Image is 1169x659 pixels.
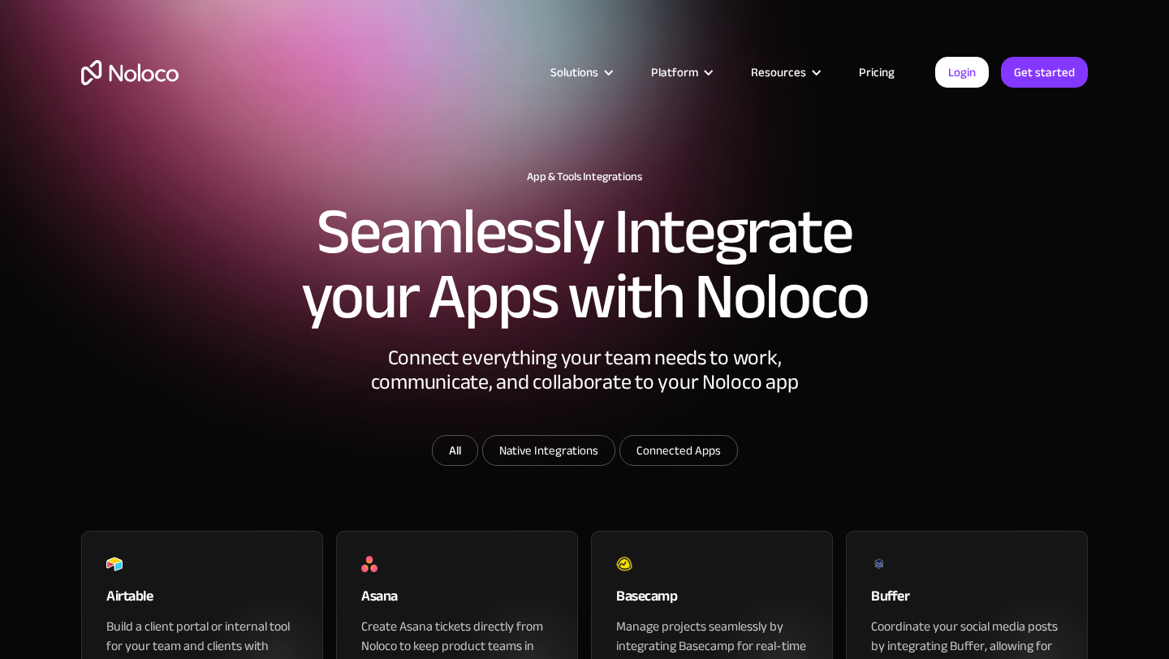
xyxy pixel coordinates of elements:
a: Login [935,57,989,88]
div: Resources [731,62,839,83]
a: Pricing [839,62,915,83]
div: Basecamp [616,584,808,617]
a: Get started [1001,57,1088,88]
div: Resources [751,62,806,83]
div: Connect everything your team needs to work, communicate, and collaborate to your Noloco app [341,346,828,435]
div: Asana [361,584,553,617]
div: Platform [651,62,698,83]
h1: App & Tools Integrations [81,170,1088,183]
a: All [432,435,478,466]
div: Buffer [871,584,1063,617]
div: Airtable [106,584,298,617]
div: Solutions [550,62,598,83]
div: Platform [631,62,731,83]
a: home [81,60,179,85]
h2: Seamlessly Integrate your Apps with Noloco [300,200,869,329]
form: Email Form [260,435,909,470]
div: Solutions [530,62,631,83]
